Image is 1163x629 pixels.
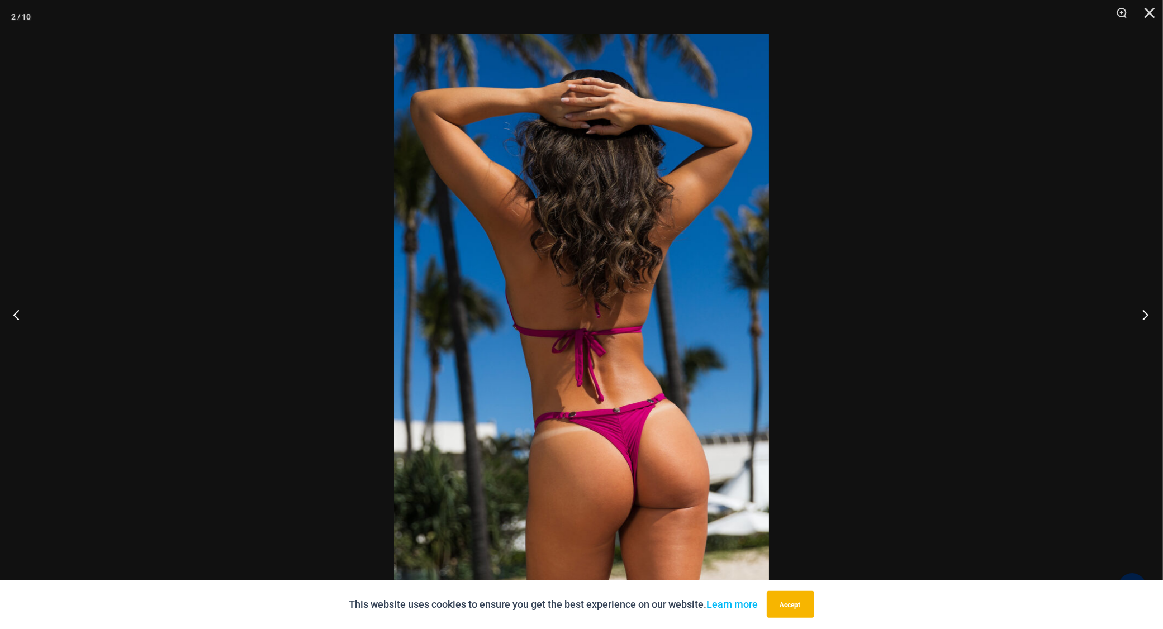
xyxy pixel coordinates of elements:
button: Accept [767,591,814,618]
img: Tight Rope Pink 319 Top 4228 Thong 06 [394,34,769,595]
a: Learn more [707,598,758,610]
p: This website uses cookies to ensure you get the best experience on our website. [349,596,758,613]
button: Next [1121,287,1163,342]
div: 2 / 10 [11,8,31,25]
